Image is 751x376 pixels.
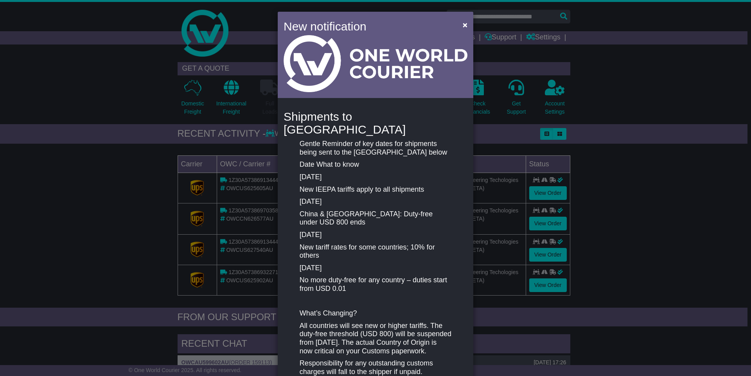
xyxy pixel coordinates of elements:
[284,35,467,92] img: Light
[284,18,451,35] h4: New notification
[300,309,451,318] p: What’s Changing?
[300,276,451,293] p: No more duty-free for any country – duties start from USD 0.01
[459,17,471,33] button: Close
[300,210,451,227] p: China & [GEOGRAPHIC_DATA]: Duty-free under USD 800 ends
[284,110,467,136] h4: Shipments to [GEOGRAPHIC_DATA]
[300,359,451,376] p: Responsibility for any outstanding customs charges will fall to the shipper if unpaid.
[300,160,451,169] p: Date What to know
[300,322,451,355] p: All countries will see new or higher tariffs. The duty-free threshold (USD 800) will be suspended...
[300,140,451,157] p: Gentle Reminder of key dates for shipments being sent to the [GEOGRAPHIC_DATA] below
[300,185,451,194] p: New IEEPA tariffs apply to all shipments
[300,173,451,182] p: [DATE]
[300,231,451,239] p: [DATE]
[300,264,451,273] p: [DATE]
[300,198,451,206] p: [DATE]
[300,243,451,260] p: New tariff rates for some countries; 10% for others
[463,20,467,29] span: ×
